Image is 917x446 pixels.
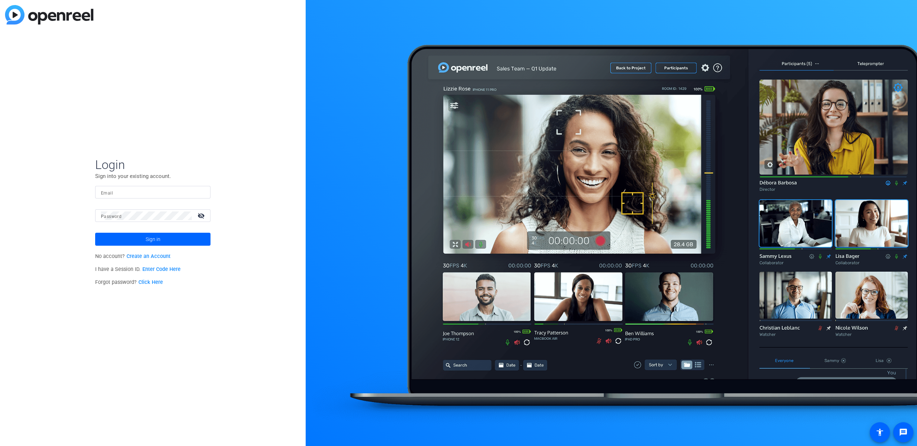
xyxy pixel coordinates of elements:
mat-icon: visibility_off [193,210,211,221]
input: Enter Email Address [101,188,205,197]
span: No account? [95,253,170,259]
span: Login [95,157,211,172]
a: Create an Account [127,253,170,259]
mat-icon: accessibility [876,428,884,437]
a: Enter Code Here [142,266,181,272]
span: Sign in [146,230,160,248]
button: Sign in [95,233,211,246]
a: Click Here [138,279,163,285]
mat-label: Email [101,191,113,196]
span: Forgot password? [95,279,163,285]
img: blue-gradient.svg [5,5,93,24]
mat-icon: message [899,428,908,437]
span: I have a Session ID. [95,266,181,272]
p: Sign into your existing account. [95,172,211,180]
mat-label: Password [101,214,121,219]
